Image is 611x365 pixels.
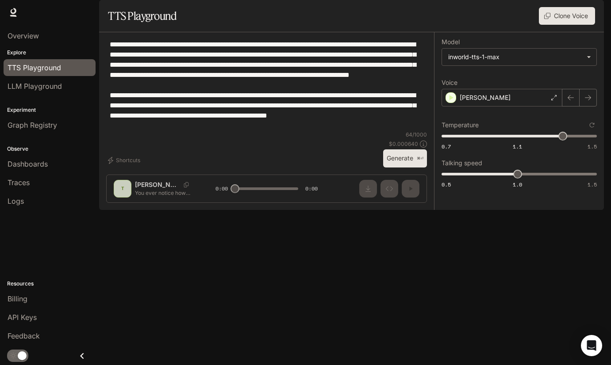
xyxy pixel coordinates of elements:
div: inworld-tts-1-max [442,49,596,65]
p: ⌘⏎ [417,156,423,161]
span: 1.0 [513,181,522,188]
h1: TTS Playground [108,7,177,25]
p: Talking speed [442,160,482,166]
p: [PERSON_NAME] [460,93,511,102]
span: 1.5 [588,143,597,150]
p: Model [442,39,460,45]
div: Open Intercom Messenger [581,335,602,356]
button: Generate⌘⏎ [383,149,427,167]
p: Voice [442,80,457,86]
span: 1.5 [588,181,597,188]
div: inworld-tts-1-max [448,53,582,61]
button: Reset to default [587,120,597,130]
span: 1.1 [513,143,522,150]
span: 0.5 [442,181,451,188]
button: Shortcuts [106,153,144,167]
button: Clone Voice [539,7,595,25]
span: 0.7 [442,143,451,150]
p: Temperature [442,122,479,128]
